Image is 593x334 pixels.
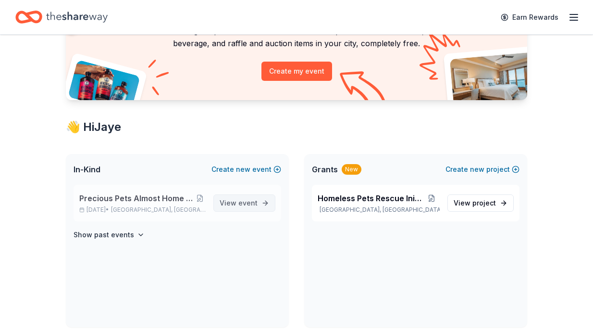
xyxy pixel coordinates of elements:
a: View event [213,194,275,212]
img: Curvy arrow [340,71,388,107]
a: View project [447,194,514,212]
a: Home [15,6,108,28]
div: 👋 Hi Jaye [66,119,527,135]
span: Homeless Pets Rescue Initiative [318,193,423,204]
a: Earn Rewards [495,9,564,26]
span: new [470,164,484,175]
p: [DATE] • [79,206,206,214]
span: event [238,199,258,207]
span: View [220,197,258,209]
div: New [342,164,361,175]
span: project [472,199,496,207]
p: Looking for product donations too? Find companies that donate food, beverage, and raffle and auct... [77,25,516,50]
span: Grants [312,164,338,175]
span: In-Kind [74,164,100,175]
button: Create my event [261,62,332,81]
button: Show past events [74,229,145,241]
span: Precious Pets Almost Home TOPGOLF FUNDRAISER [79,193,194,204]
span: [GEOGRAPHIC_DATA], [GEOGRAPHIC_DATA] [111,206,206,214]
h4: Show past events [74,229,134,241]
button: Createnewproject [445,164,519,175]
span: new [236,164,250,175]
p: [GEOGRAPHIC_DATA], [GEOGRAPHIC_DATA] [318,206,440,214]
span: View [454,197,496,209]
button: Createnewevent [211,164,281,175]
